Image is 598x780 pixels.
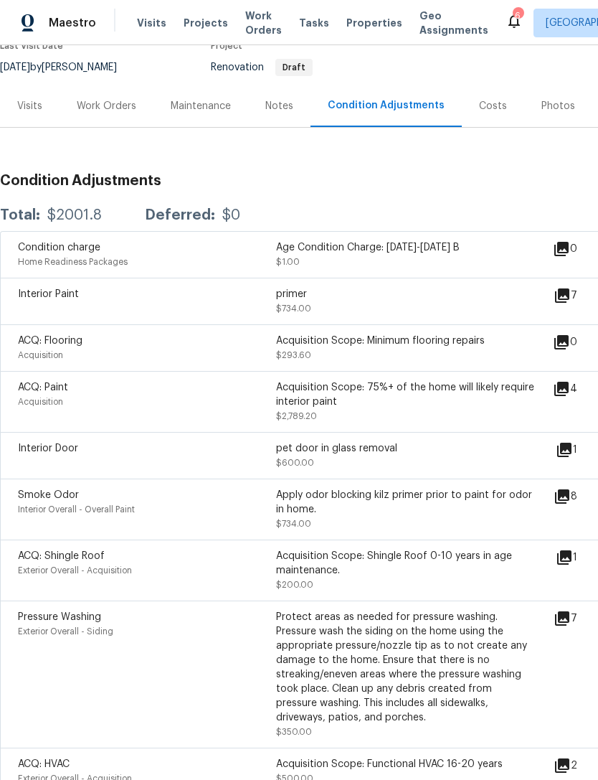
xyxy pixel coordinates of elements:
[276,488,534,517] div: Apply odor blocking kilz primer prior to paint for odor in home.
[49,16,96,30] span: Maestro
[276,380,534,409] div: Acquisition Scope: 75%+ of the home will likely require interior paint
[245,9,282,37] span: Work Orders
[18,505,135,514] span: Interior Overall - Overall Paint
[18,443,78,454] span: Interior Door
[276,412,317,420] span: $2,789.20
[137,16,166,30] span: Visits
[18,289,79,299] span: Interior Paint
[18,382,68,393] span: ACQ: Paint
[18,258,128,266] span: Home Readiness Packages
[18,243,100,253] span: Condition charge
[171,99,231,113] div: Maintenance
[211,62,313,72] span: Renovation
[276,610,534,725] div: Protect areas as needed for pressure washing. Pressure wash the siding on the home using the appr...
[18,612,101,622] span: Pressure Washing
[145,208,215,222] div: Deferred:
[277,63,311,72] span: Draft
[419,9,488,37] span: Geo Assignments
[276,240,534,255] div: Age Condition Charge: [DATE]-[DATE] B
[479,99,507,113] div: Costs
[18,551,105,561] span: ACQ: Shingle Roof
[541,99,575,113] div: Photos
[222,208,240,222] div: $0
[328,98,445,113] div: Condition Adjustments
[211,42,242,50] span: Project
[276,459,314,467] span: $600.00
[276,334,534,348] div: Acquisition Scope: Minimum flooring repairs
[276,304,311,313] span: $734.00
[17,99,42,113] div: Visits
[276,728,312,736] span: $350.00
[346,16,402,30] span: Properties
[47,208,102,222] div: $2001.8
[18,398,63,406] span: Acquisition
[276,757,534,771] div: Acquisition Scope: Functional HVAC 16-20 years
[513,9,523,23] div: 6
[276,581,313,589] span: $200.00
[18,566,132,575] span: Exterior Overall - Acquisition
[18,490,79,500] span: Smoke Odor
[276,441,534,456] div: pet door in glass removal
[184,16,228,30] span: Projects
[18,351,63,360] span: Acquisition
[265,99,293,113] div: Notes
[18,336,82,346] span: ACQ: Flooring
[18,759,70,769] span: ACQ: HVAC
[276,351,311,360] span: $293.60
[276,549,534,578] div: Acquisition Scope: Shingle Roof 0-10 years in age maintenance.
[299,18,329,28] span: Tasks
[18,627,113,636] span: Exterior Overall - Siding
[276,520,311,528] span: $734.00
[276,258,300,266] span: $1.00
[276,287,534,301] div: primer
[77,99,136,113] div: Work Orders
